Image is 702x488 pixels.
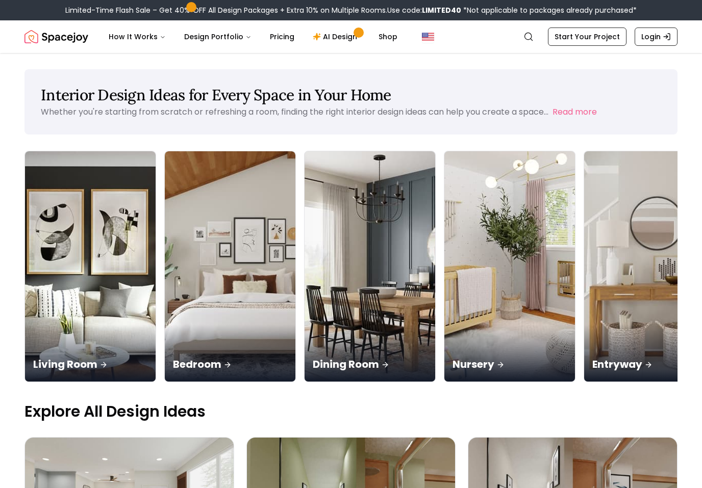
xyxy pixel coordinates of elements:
span: *Not applicable to packages already purchased* [461,5,637,15]
img: Bedroom [165,151,295,382]
img: United States [422,31,434,43]
a: NurseryNursery [444,151,575,382]
p: Explore All Design Ideas [24,402,678,421]
b: LIMITED40 [422,5,461,15]
a: BedroomBedroom [164,151,296,382]
h1: Interior Design Ideas for Every Space in Your Home [41,86,661,104]
button: Read more [553,106,597,118]
p: Living Room [33,357,147,371]
button: How It Works [101,26,174,47]
a: Spacejoy [24,26,88,47]
img: Living Room [25,151,156,382]
div: Limited-Time Flash Sale – Get 40% OFF All Design Packages + Extra 10% on Multiple Rooms. [65,5,637,15]
img: Nursery [444,151,575,382]
a: Start Your Project [548,28,626,46]
p: Whether you're starting from scratch or refreshing a room, finding the right interior design idea... [41,106,548,118]
img: Spacejoy Logo [24,26,88,47]
a: Dining RoomDining Room [304,151,436,382]
img: Dining Room [305,151,435,382]
a: AI Design [305,26,368,47]
a: Living RoomLiving Room [24,151,156,382]
p: Bedroom [173,357,287,371]
span: Use code: [387,5,461,15]
a: Shop [370,26,406,47]
nav: Main [101,26,406,47]
p: Dining Room [313,357,427,371]
button: Design Portfolio [176,26,260,47]
p: Nursery [453,357,567,371]
a: Login [635,28,678,46]
a: Pricing [262,26,303,47]
nav: Global [24,20,678,53]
